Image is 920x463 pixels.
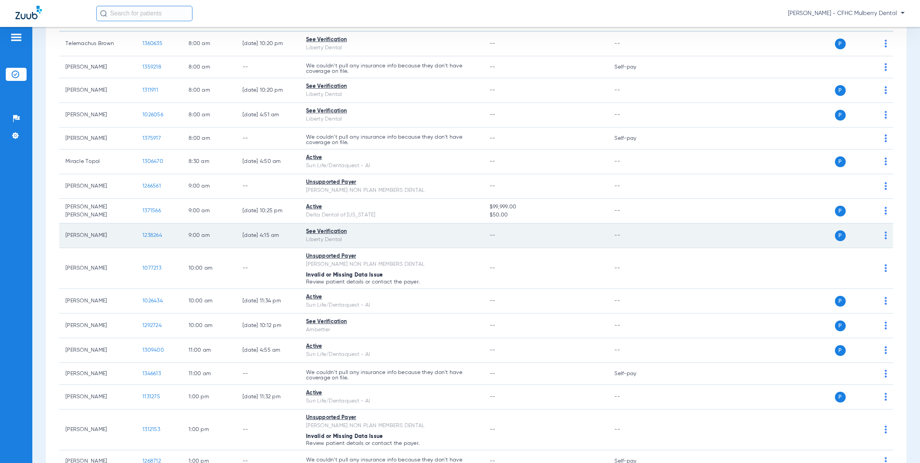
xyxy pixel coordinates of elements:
td: -- [236,409,300,450]
div: Sun Life/Dentaquest - AI [306,162,477,170]
span: -- [490,394,495,399]
span: 1026434 [142,298,163,304]
td: Self-pay [608,363,660,385]
img: group-dot-blue.svg [885,63,887,71]
img: Zuub Logo [15,6,42,19]
span: P [835,156,846,167]
div: [PERSON_NAME] NON PLAN MEMBERS DENTAL [306,422,477,430]
span: -- [490,87,495,93]
td: [PERSON_NAME] [59,103,136,127]
div: See Verification [306,107,477,115]
div: Active [306,293,477,301]
div: Active [306,203,477,211]
td: [PERSON_NAME] [59,363,136,385]
div: Sun Life/Dentaquest - AI [306,397,477,405]
div: [PERSON_NAME] NON PLAN MEMBERS DENTAL [306,186,477,195]
span: 1131275 [142,394,160,399]
img: group-dot-blue.svg [885,111,887,119]
span: 1360635 [142,41,162,46]
span: 1359218 [142,64,161,70]
td: [PERSON_NAME] [59,385,136,409]
iframe: Chat Widget [882,426,920,463]
td: [PERSON_NAME] [59,289,136,314]
span: 1026056 [142,112,163,117]
span: P [835,39,846,49]
span: -- [490,136,495,141]
span: Invalid or Missing Data Issue [306,434,383,439]
p: We couldn’t pull any insurance info because they don’t have coverage on file. [306,134,477,145]
img: Search Icon [100,10,107,17]
td: Self-pay [608,56,660,78]
td: [PERSON_NAME] [PERSON_NAME] [59,199,136,223]
div: See Verification [306,36,477,44]
td: [PERSON_NAME] [59,127,136,149]
div: Delta Dental of [US_STATE] [306,211,477,219]
td: [DATE] 4:15 AM [236,223,300,248]
span: -- [490,427,495,432]
span: $99,999.00 [490,203,602,211]
td: 9:00 AM [182,223,236,248]
span: P [835,85,846,96]
td: -- [608,32,660,56]
td: -- [236,127,300,149]
img: group-dot-blue.svg [885,40,887,47]
td: [DATE] 11:34 PM [236,289,300,314]
span: $50.00 [490,211,602,219]
div: Active [306,389,477,397]
td: -- [608,103,660,127]
div: Unsupported Payer [306,414,477,422]
td: 10:00 AM [182,289,236,314]
td: 8:00 AM [182,103,236,127]
span: 1309400 [142,347,164,353]
td: [DATE] 11:32 PM [236,385,300,409]
div: Liberty Dental [306,91,477,99]
td: -- [608,338,660,363]
p: Review patient details or contact the payer. [306,279,477,285]
img: group-dot-blue.svg [885,86,887,94]
td: -- [608,314,660,338]
span: P [835,110,846,121]
div: Active [306,154,477,162]
span: 1311911 [142,87,158,93]
div: Unsupported Payer [306,178,477,186]
td: -- [608,289,660,314]
img: group-dot-blue.svg [885,134,887,142]
span: P [835,345,846,356]
span: P [835,392,846,403]
div: Sun Life/Dentaquest - AI [306,301,477,309]
div: Ambetter [306,326,477,334]
input: Search for patients [96,6,192,21]
img: group-dot-blue.svg [885,297,887,305]
td: 10:00 AM [182,248,236,289]
img: group-dot-blue.svg [885,207,887,215]
div: Unsupported Payer [306,252,477,260]
td: [PERSON_NAME] [59,314,136,338]
img: group-dot-blue.svg [885,346,887,354]
td: -- [608,248,660,289]
img: group-dot-blue.svg [885,426,887,433]
td: 8:00 AM [182,56,236,78]
td: [DATE] 4:50 AM [236,149,300,174]
td: [PERSON_NAME] [59,409,136,450]
span: 1371566 [142,208,161,213]
td: 9:00 AM [182,174,236,199]
span: Invalid or Missing Data Issue [306,272,383,278]
span: -- [490,298,495,304]
span: -- [490,323,495,328]
span: 1292724 [142,323,162,328]
div: See Verification [306,228,477,236]
span: -- [490,183,495,189]
td: [PERSON_NAME] [59,78,136,103]
td: -- [236,363,300,385]
td: [PERSON_NAME] [59,174,136,199]
span: 1266561 [142,183,161,189]
div: See Verification [306,82,477,91]
div: Liberty Dental [306,44,477,52]
img: group-dot-blue.svg [885,182,887,190]
td: Telemachus Brown [59,32,136,56]
td: -- [236,56,300,78]
td: [DATE] 10:20 PM [236,32,300,56]
td: 8:00 AM [182,127,236,149]
div: See Verification [306,318,477,326]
